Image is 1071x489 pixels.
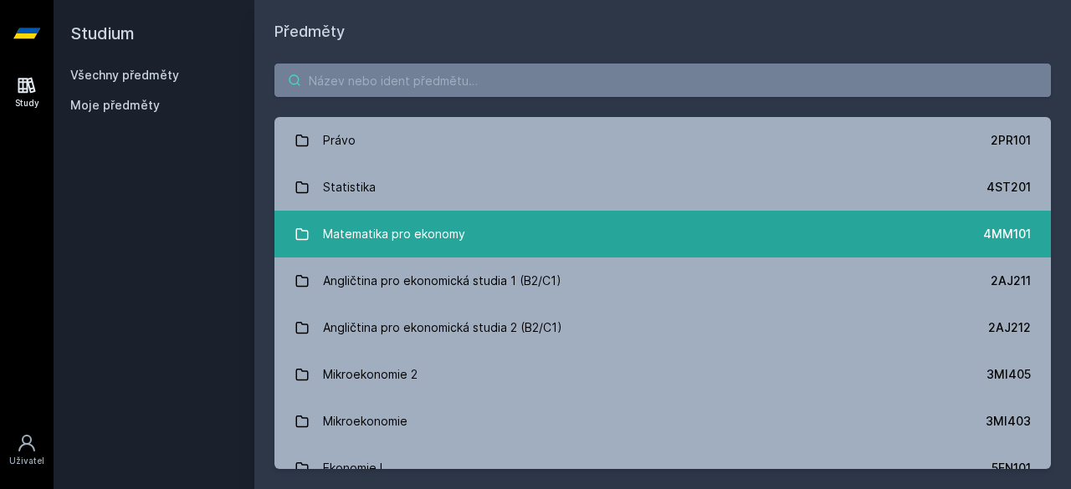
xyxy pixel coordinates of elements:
a: Právo 2PR101 [274,117,1051,164]
a: Statistika 4ST201 [274,164,1051,211]
input: Název nebo ident předmětu… [274,64,1051,97]
a: Všechny předměty [70,68,179,82]
div: 4MM101 [983,226,1031,242]
a: Mikroekonomie 3MI403 [274,398,1051,445]
span: Moje předměty [70,97,160,114]
a: Angličtina pro ekonomická studia 1 (B2/C1) 2AJ211 [274,257,1051,304]
div: 3MI405 [986,366,1031,383]
a: Study [3,67,50,118]
div: Právo [323,124,356,157]
div: 2PR101 [991,132,1031,149]
a: Angličtina pro ekonomická studia 2 (B2/C1) 2AJ212 [274,304,1051,351]
div: Angličtina pro ekonomická studia 1 (B2/C1) [323,264,561,298]
a: Uživatel [3,425,50,476]
div: 2AJ212 [988,319,1031,336]
div: 2AJ211 [991,273,1031,289]
a: Matematika pro ekonomy 4MM101 [274,211,1051,257]
div: Matematika pro ekonomy [323,217,465,251]
div: 3MI403 [986,413,1031,430]
a: Mikroekonomie 2 3MI405 [274,351,1051,398]
div: Ekonomie I. [323,451,386,485]
div: Mikroekonomie 2 [323,358,418,391]
div: Uživatel [9,455,44,467]
div: Statistika [323,171,376,204]
div: 5EN101 [992,460,1031,476]
div: Angličtina pro ekonomická studia 2 (B2/C1) [323,311,562,344]
h1: Předměty [274,20,1051,43]
div: Study [15,97,39,110]
div: Mikroekonomie [323,405,407,438]
div: 4ST201 [986,179,1031,196]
